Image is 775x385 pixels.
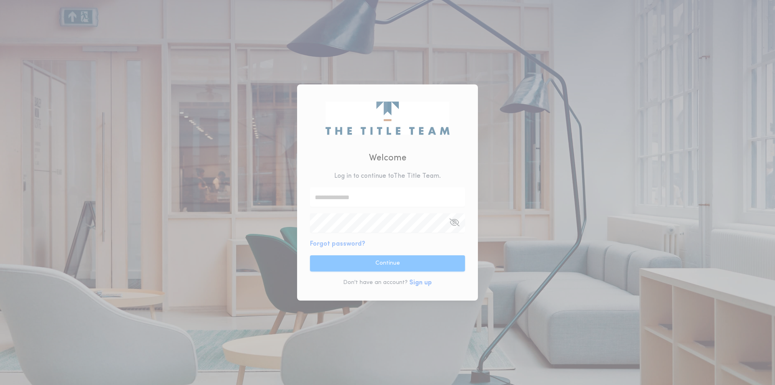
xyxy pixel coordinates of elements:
[343,279,408,287] p: Don't have an account?
[409,278,432,288] button: Sign up
[334,171,441,181] p: Log in to continue to The Title Team .
[369,151,406,165] h2: Welcome
[325,101,449,135] img: logo
[310,255,465,271] button: Continue
[310,239,365,249] button: Forgot password?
